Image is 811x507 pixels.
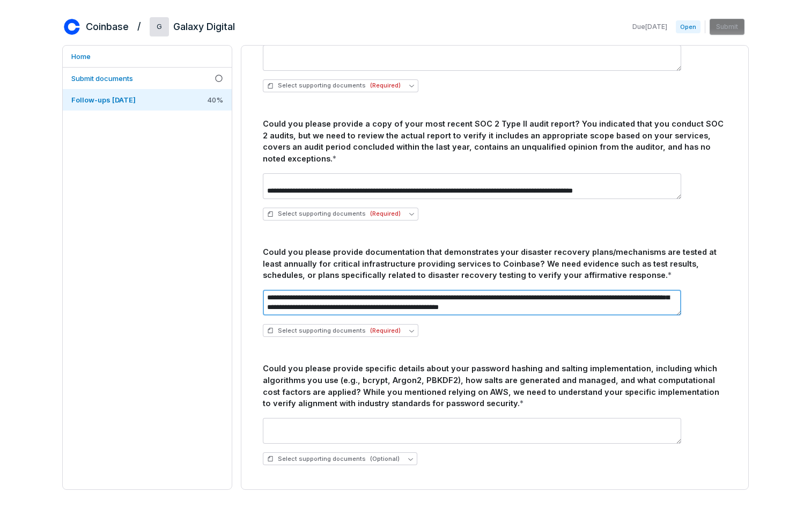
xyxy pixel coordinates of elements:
span: Open [676,20,701,33]
h2: / [137,17,141,33]
div: Could you please provide specific details about your password hashing and salting implementation,... [263,363,727,409]
span: Select supporting documents [267,327,401,335]
h2: Coinbase [86,20,129,34]
span: Select supporting documents [267,210,401,218]
span: Follow-ups [DATE] [71,95,136,104]
div: Could you please provide documentation that demonstrates your disaster recovery plans/mechanisms ... [263,246,727,281]
span: Submit documents [71,74,133,83]
a: Follow-ups [DATE]40% [63,89,232,111]
span: Due [DATE] [632,23,667,31]
span: 40 % [208,95,223,105]
span: (Required) [370,210,401,218]
span: (Required) [370,327,401,335]
div: Could you please provide a copy of your most recent SOC 2 Type II audit report? You indicated tha... [263,118,727,165]
span: (Optional) [370,455,400,463]
span: Select supporting documents [267,82,401,90]
h2: Galaxy Digital [173,20,235,34]
a: Submit documents [63,68,232,89]
a: Home [63,46,232,67]
span: Select supporting documents [267,455,400,463]
span: (Required) [370,82,401,90]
